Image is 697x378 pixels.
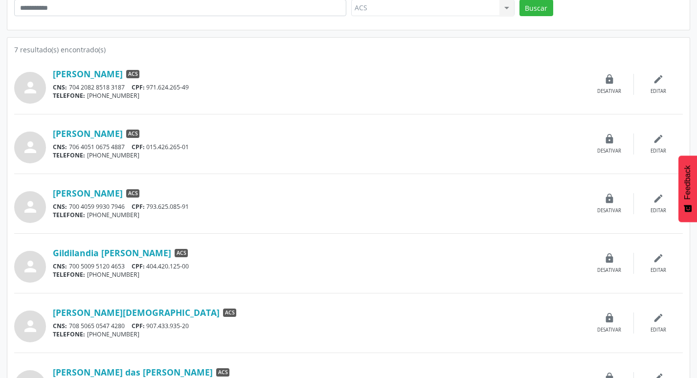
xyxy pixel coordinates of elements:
div: Editar [651,327,666,334]
div: Editar [651,207,666,214]
i: edit [653,312,664,323]
i: person [22,138,39,156]
span: TELEFONE: [53,330,85,338]
i: person [22,258,39,275]
span: ACS [126,70,139,79]
i: edit [653,74,664,85]
span: TELEFONE: [53,211,85,219]
a: [PERSON_NAME] [53,128,123,139]
span: CPF: [132,322,145,330]
div: [PHONE_NUMBER] [53,270,585,279]
i: person [22,317,39,335]
span: ACS [223,309,236,317]
button: Feedback - Mostrar pesquisa [678,156,697,222]
a: [PERSON_NAME][DEMOGRAPHIC_DATA] [53,307,220,318]
div: 708 5065 0547 4280 907.433.935-20 [53,322,585,330]
span: TELEFONE: [53,151,85,159]
div: Editar [651,88,666,95]
span: ACS [175,249,188,258]
i: lock [604,312,615,323]
i: edit [653,193,664,204]
a: Gildilandia [PERSON_NAME] [53,247,171,258]
i: edit [653,133,664,144]
div: Editar [651,267,666,274]
span: CPF: [132,143,145,151]
div: Desativar [597,148,621,155]
div: [PHONE_NUMBER] [53,330,585,338]
div: Desativar [597,267,621,274]
i: lock [604,133,615,144]
i: person [22,79,39,96]
a: [PERSON_NAME] [53,68,123,79]
span: ACS [126,189,139,198]
span: CPF: [132,83,145,91]
div: [PHONE_NUMBER] [53,151,585,159]
a: [PERSON_NAME] das [PERSON_NAME] [53,367,213,378]
div: Editar [651,148,666,155]
i: edit [653,253,664,264]
span: CPF: [132,202,145,211]
i: lock [604,253,615,264]
i: lock [604,74,615,85]
div: [PHONE_NUMBER] [53,91,585,100]
div: Desativar [597,327,621,334]
div: 7 resultado(s) encontrado(s) [14,44,683,55]
div: 700 5009 5120 4653 404.420.125-00 [53,262,585,270]
i: person [22,198,39,216]
a: [PERSON_NAME] [53,188,123,199]
span: Feedback [683,165,692,200]
span: CNS: [53,322,67,330]
div: 706 4051 0675 4887 015.426.265-01 [53,143,585,151]
div: [PHONE_NUMBER] [53,211,585,219]
span: CNS: [53,262,67,270]
div: Desativar [597,88,621,95]
span: ACS [216,368,229,377]
span: CNS: [53,143,67,151]
div: 704 2082 8518 3187 971.624.265-49 [53,83,585,91]
div: 700 4059 9930 7946 793.625.085-91 [53,202,585,211]
span: TELEFONE: [53,91,85,100]
span: CPF: [132,262,145,270]
span: ACS [126,130,139,138]
span: CNS: [53,83,67,91]
div: Desativar [597,207,621,214]
span: TELEFONE: [53,270,85,279]
span: CNS: [53,202,67,211]
i: lock [604,193,615,204]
